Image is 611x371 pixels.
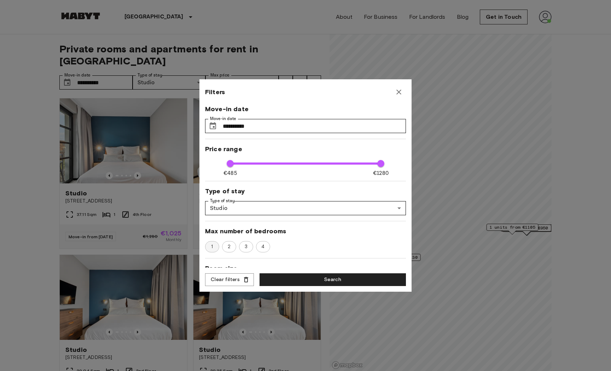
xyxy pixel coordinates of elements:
button: Clear filters [205,273,254,286]
span: Move-in date [205,105,406,113]
span: €485 [223,170,237,177]
button: Search [260,273,406,286]
div: 3 [239,241,253,252]
label: Move-in date [210,116,236,122]
div: 2 [222,241,236,252]
span: 4 [257,243,268,250]
span: 2 [224,243,234,250]
div: Studio [205,201,406,215]
label: Type of stay [210,198,235,204]
span: 1 [207,243,217,250]
span: Filters [205,88,225,96]
span: Max number of bedrooms [205,227,406,235]
span: Price range [205,145,406,153]
span: 3 [241,243,251,250]
div: 4 [256,241,270,252]
span: Room size [205,264,406,273]
span: Type of stay [205,187,406,195]
div: 1 [205,241,219,252]
span: €1280 [373,170,389,177]
button: Choose date, selected date is 15 Sep 2025 [206,119,220,133]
